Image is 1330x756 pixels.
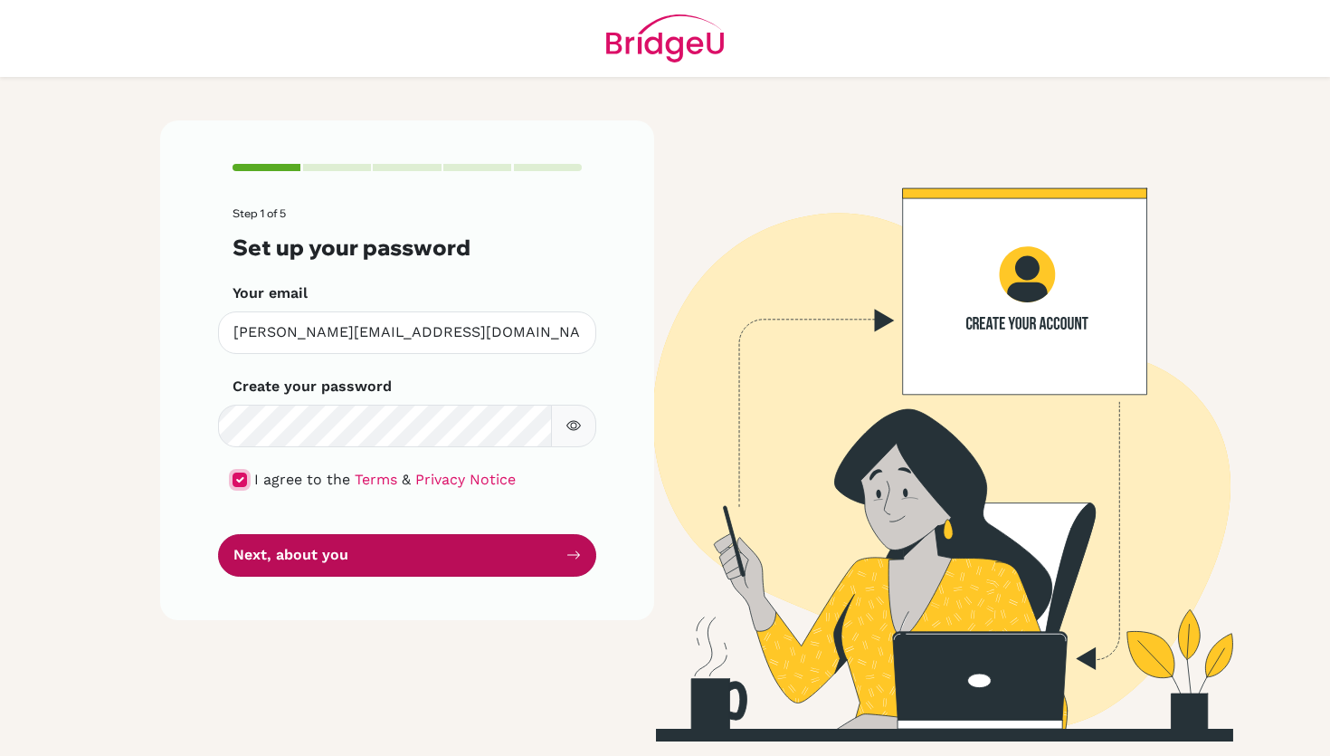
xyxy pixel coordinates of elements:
h3: Set up your password [233,234,582,261]
span: I agree to the [254,471,350,488]
span: Step 1 of 5 [233,206,286,220]
label: Create your password [233,376,392,397]
label: Your email [233,282,308,304]
span: & [402,471,411,488]
a: Terms [355,471,397,488]
a: Privacy Notice [415,471,516,488]
input: Insert your email* [218,311,596,354]
button: Next, about you [218,534,596,577]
